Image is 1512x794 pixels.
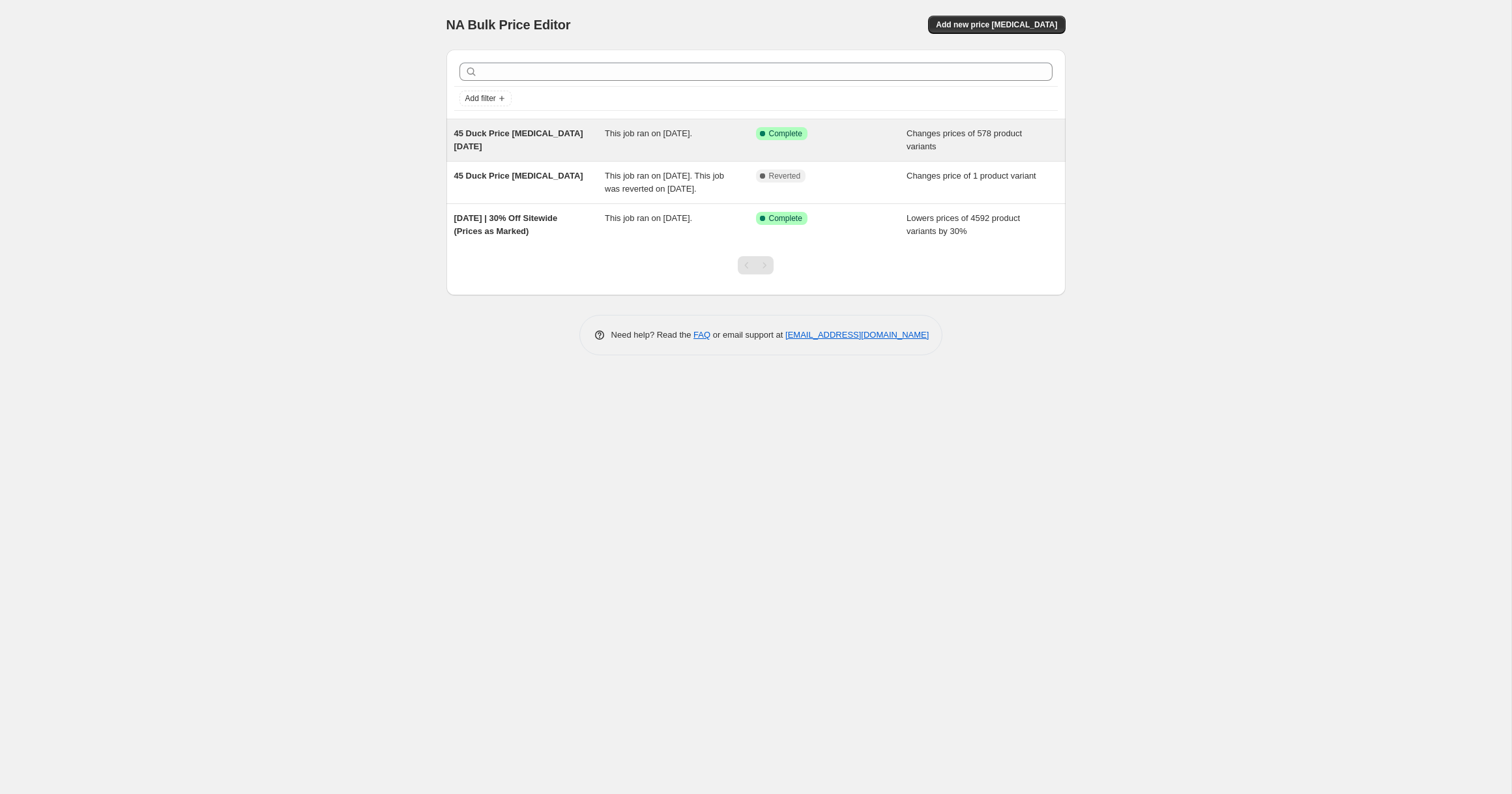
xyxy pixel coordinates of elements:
span: Lowers prices of 4592 product variants by 30% [907,213,1020,236]
span: Add filter [465,93,496,104]
span: 45 Duck Price [MEDICAL_DATA] [454,171,583,181]
span: Reverted [769,171,801,181]
span: Need help? Read the [611,330,694,340]
a: [EMAIL_ADDRESS][DOMAIN_NAME] [785,330,929,340]
span: Changes prices of 578 product variants [907,128,1022,151]
span: [DATE] | 30% Off Sitewide (Prices as Marked) [454,213,558,236]
span: or email support at [710,330,785,340]
span: This job ran on [DATE]. [605,213,692,223]
span: Complete [769,213,802,224]
nav: Pagination [738,256,774,274]
a: FAQ [693,330,710,340]
span: Changes price of 1 product variant [907,171,1036,181]
span: 45 Duck Price [MEDICAL_DATA] [DATE] [454,128,583,151]
span: Add new price [MEDICAL_DATA] [936,20,1057,30]
span: This job ran on [DATE]. [605,128,692,138]
span: This job ran on [DATE]. This job was reverted on [DATE]. [605,171,724,194]
span: Complete [769,128,802,139]
button: Add filter [459,91,512,106]
button: Add new price [MEDICAL_DATA] [928,16,1065,34]
span: NA Bulk Price Editor [446,18,571,32]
